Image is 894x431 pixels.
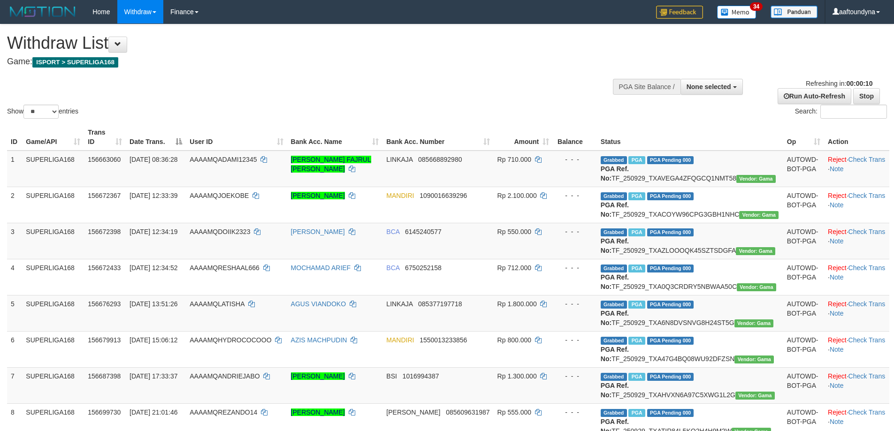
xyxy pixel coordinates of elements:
[736,247,775,255] span: Vendor URL: https://trx31.1velocity.biz
[824,124,889,151] th: Action
[628,156,645,164] span: Marked by aafchhiseyha
[717,6,756,19] img: Button%20Memo.svg
[88,408,121,416] span: 156699730
[557,299,593,309] div: - - -
[553,124,597,151] th: Balance
[597,295,783,331] td: TF_250929_TXA6N8DVSNVG8H24ST5G
[737,283,776,291] span: Vendor URL: https://trx31.1velocity.biz
[130,264,177,272] span: [DATE] 12:34:52
[22,124,84,151] th: Game/API: activate to sort column ascending
[420,336,467,344] span: Copy 1550013233856 to clipboard
[853,88,880,104] a: Stop
[824,367,889,403] td: · ·
[828,372,847,380] a: Reject
[7,57,587,67] h4: Game:
[557,335,593,345] div: - - -
[494,124,553,151] th: Amount: activate to sort column ascending
[88,228,121,235] span: 156672398
[601,201,629,218] b: PGA Ref. No:
[7,5,78,19] img: MOTION_logo.png
[557,227,593,236] div: - - -
[22,331,84,367] td: SUPERLIGA168
[88,192,121,199] span: 156672367
[130,156,177,163] span: [DATE] 08:36:28
[736,175,776,183] span: Vendor URL: https://trx31.1velocity.biz
[7,105,78,119] label: Show entries
[190,228,250,235] span: AAAAMQDOIIK2323
[848,192,886,199] a: Check Trans
[601,382,629,399] b: PGA Ref. No:
[186,124,287,151] th: User ID: activate to sort column ascending
[830,273,844,281] a: Note
[497,192,537,199] span: Rp 2.100.000
[557,263,593,272] div: - - -
[750,2,763,11] span: 34
[190,156,257,163] span: AAAAMQADAMI12345
[597,259,783,295] td: TF_250929_TXA0Q3CRDRY5NBWAA50C
[190,264,260,272] span: AAAAMQRESHAAL666
[647,156,694,164] span: PGA Pending
[597,187,783,223] td: TF_250929_TXACOYW96CPG3GBH1NHC
[628,265,645,272] span: Marked by aafsoycanthlai
[613,79,680,95] div: PGA Site Balance /
[597,367,783,403] td: TF_250929_TXAHVXN6A97C5XWG1L2G
[824,187,889,223] td: · ·
[386,192,414,199] span: MANDIRI
[22,259,84,295] td: SUPERLIGA168
[130,408,177,416] span: [DATE] 21:01:46
[848,228,886,235] a: Check Trans
[386,156,413,163] span: LINKAJA
[597,331,783,367] td: TF_250929_TXA47G4BQ08WU92DFZSN
[88,300,121,308] span: 156676293
[828,156,847,163] a: Reject
[386,300,413,308] span: LINKAJA
[601,310,629,326] b: PGA Ref. No:
[291,264,351,272] a: MOCHAMAD ARIEF
[848,372,886,380] a: Check Trans
[848,336,886,344] a: Check Trans
[597,124,783,151] th: Status
[783,151,824,187] td: AUTOWD-BOT-PGA
[828,408,847,416] a: Reject
[84,124,126,151] th: Trans ID: activate to sort column ascending
[647,228,694,236] span: PGA Pending
[795,105,887,119] label: Search:
[601,192,627,200] span: Grabbed
[405,264,442,272] span: Copy 6750252158 to clipboard
[291,192,345,199] a: [PERSON_NAME]
[830,310,844,317] a: Note
[647,301,694,309] span: PGA Pending
[88,156,121,163] span: 156663060
[497,228,531,235] span: Rp 550.000
[647,192,694,200] span: PGA Pending
[7,259,22,295] td: 4
[656,6,703,19] img: Feedback.jpg
[628,192,645,200] span: Marked by aafsengchandara
[824,151,889,187] td: · ·
[783,124,824,151] th: Op: activate to sort column ascending
[828,228,847,235] a: Reject
[601,228,627,236] span: Grabbed
[848,156,886,163] a: Check Trans
[597,151,783,187] td: TF_250929_TXAVEGA4ZFQGCQ1NMT58
[601,273,629,290] b: PGA Ref. No:
[7,34,587,53] h1: Withdraw List
[687,83,731,91] span: None selected
[601,237,629,254] b: PGA Ref. No:
[830,165,844,173] a: Note
[291,408,345,416] a: [PERSON_NAME]
[783,331,824,367] td: AUTOWD-BOT-PGA
[386,336,414,344] span: MANDIRI
[828,264,847,272] a: Reject
[830,201,844,209] a: Note
[601,156,627,164] span: Grabbed
[130,192,177,199] span: [DATE] 12:33:39
[386,264,399,272] span: BCA
[820,105,887,119] input: Search:
[824,295,889,331] td: · ·
[735,392,775,400] span: Vendor URL: https://trx31.1velocity.biz
[497,300,537,308] span: Rp 1.800.000
[7,223,22,259] td: 3
[130,372,177,380] span: [DATE] 17:33:37
[420,192,467,199] span: Copy 1090016639296 to clipboard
